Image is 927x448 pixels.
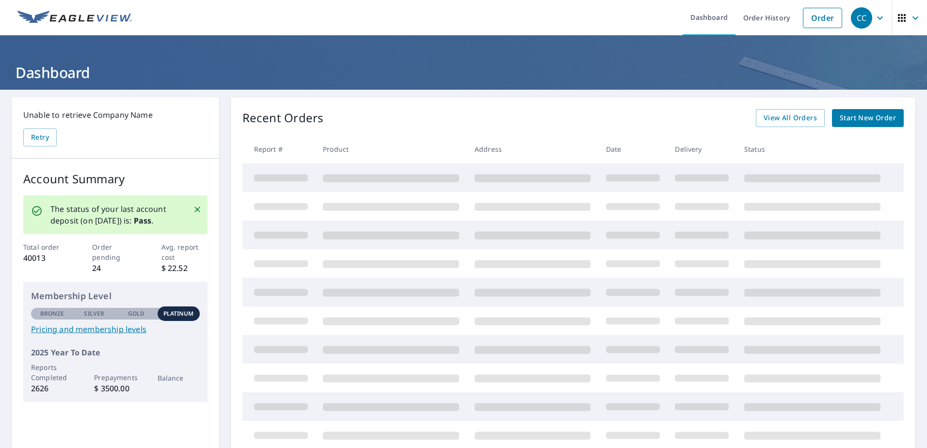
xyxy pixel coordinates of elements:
[134,215,152,226] b: Pass
[92,242,138,262] p: Order pending
[31,383,73,394] p: 2626
[31,362,73,383] p: Reports Completed
[242,109,324,127] p: Recent Orders
[598,135,668,163] th: Date
[92,262,138,274] p: 24
[31,289,200,303] p: Membership Level
[17,11,132,25] img: EV Logo
[40,309,64,318] p: Bronze
[467,135,598,163] th: Address
[736,135,888,163] th: Status
[163,309,194,318] p: Platinum
[161,242,208,262] p: Avg. report cost
[23,128,57,146] button: Retry
[158,373,200,383] p: Balance
[128,309,144,318] p: Gold
[667,135,736,163] th: Delivery
[242,135,316,163] th: Report #
[756,109,825,127] a: View All Orders
[23,242,69,252] p: Total order
[851,7,872,29] div: CC
[50,203,181,226] p: The status of your last account deposit (on [DATE]) is: .
[94,383,136,394] p: $ 3500.00
[23,109,208,121] p: Unable to retrieve Company Name
[84,309,104,318] p: Silver
[31,131,49,144] span: Retry
[31,323,200,335] a: Pricing and membership levels
[23,170,208,188] p: Account Summary
[832,109,904,127] a: Start New Order
[764,112,817,124] span: View All Orders
[191,203,204,216] button: Close
[161,262,208,274] p: $ 22.52
[31,347,200,358] p: 2025 Year To Date
[840,112,896,124] span: Start New Order
[94,372,136,383] p: Prepayments
[315,135,467,163] th: Product
[23,252,69,264] p: 40013
[12,63,915,82] h1: Dashboard
[803,8,842,28] a: Order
